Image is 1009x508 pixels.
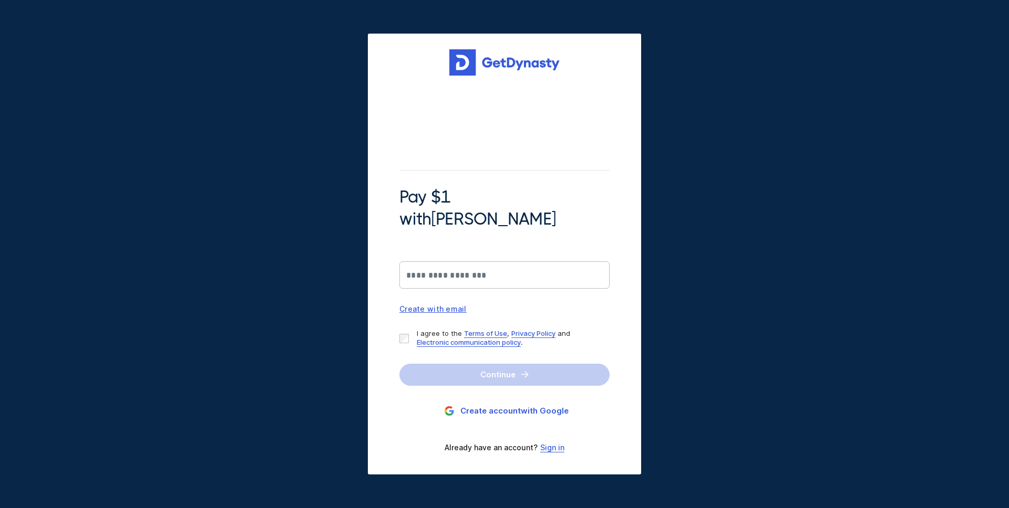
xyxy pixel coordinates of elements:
[417,329,601,347] p: I agree to the , and .
[449,49,560,76] img: Get started for free with Dynasty Trust Company
[399,304,610,313] div: Create with email
[464,329,507,337] a: Terms of Use
[399,401,610,421] button: Create accountwith Google
[511,329,555,337] a: Privacy Policy
[417,338,521,346] a: Electronic communication policy
[399,186,610,230] span: Pay $1 with [PERSON_NAME]
[399,437,610,459] div: Already have an account?
[540,443,564,452] a: Sign in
